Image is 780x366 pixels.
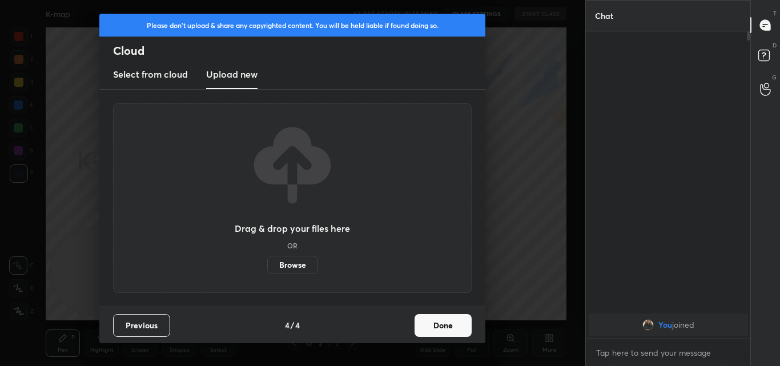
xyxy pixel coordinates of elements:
[291,319,294,331] h4: /
[206,67,258,81] h3: Upload new
[113,43,485,58] h2: Cloud
[235,224,350,233] h3: Drag & drop your files here
[772,73,777,82] p: G
[285,319,290,331] h4: 4
[99,14,485,37] div: Please don't upload & share any copyrighted content. You will be held liable if found doing so.
[642,319,654,331] img: 90448af0b9cb4c5687ded3cc1f3856a3.jpg
[287,242,297,249] h5: OR
[658,320,672,329] span: You
[113,67,188,81] h3: Select from cloud
[773,9,777,18] p: T
[415,314,472,337] button: Done
[586,311,751,339] div: grid
[113,314,170,337] button: Previous
[586,1,622,31] p: Chat
[672,320,694,329] span: joined
[773,41,777,50] p: D
[295,319,300,331] h4: 4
